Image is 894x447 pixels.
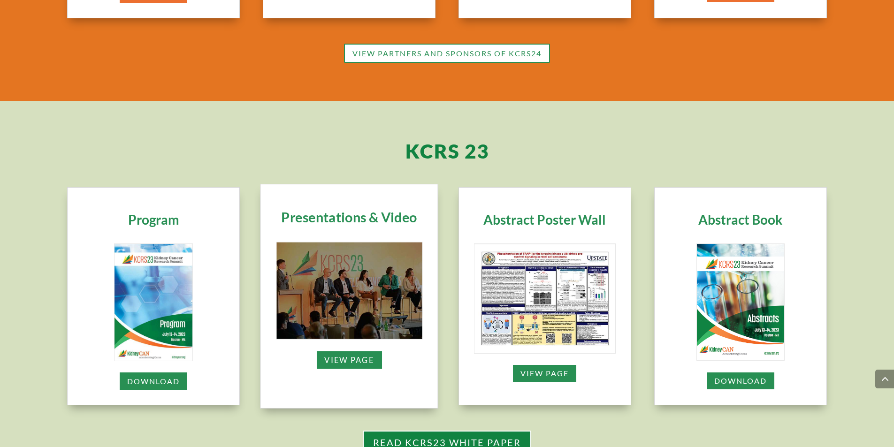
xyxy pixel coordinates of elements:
[114,354,193,362] a: KCRS21 Program Cover
[697,244,784,360] img: Abstract book cover
[180,141,715,166] h2: KCRS 23
[276,333,422,341] a: Presentations & Slides cover
[696,354,785,362] a: KCRS21 Program Cover
[512,364,577,383] a: View Page
[662,211,819,233] h2: Abstract Book
[281,209,417,226] span: Presentations & Video
[466,211,624,233] h2: Abstract Poster Wall
[115,244,192,361] img: KCRS23 Cover
[474,347,616,355] a: KCRS21 Program Cover
[315,350,382,370] a: view page
[75,211,232,233] h2: Program
[706,371,775,391] a: Download
[119,371,188,391] a: Download
[276,242,422,339] img: KCRS23 Video cover
[344,44,550,63] a: view partners and sponsors of KCRS24
[474,244,616,353] img: KCRS23 poster cover image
